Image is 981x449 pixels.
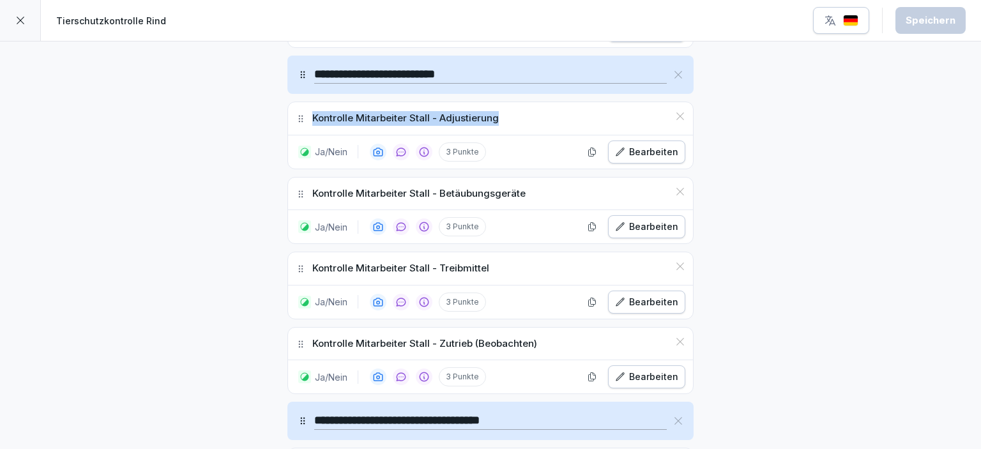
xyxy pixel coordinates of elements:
[312,261,489,276] p: Kontrolle Mitarbeiter Stall - Treibmittel
[615,220,678,234] div: Bearbeiten
[315,370,347,384] p: Ja/Nein
[312,111,499,126] p: Kontrolle Mitarbeiter Stall - Adjustierung
[56,14,166,27] p: Tierschutzkontrolle Rind
[843,15,858,27] img: de.svg
[615,370,678,384] div: Bearbeiten
[608,215,685,238] button: Bearbeiten
[315,145,347,158] p: Ja/Nein
[315,220,347,234] p: Ja/Nein
[439,293,486,312] p: 3 Punkte
[439,217,486,236] p: 3 Punkte
[312,186,526,201] p: Kontrolle Mitarbeiter Stall - Betäubungsgeräte
[906,13,955,27] div: Speichern
[608,291,685,314] button: Bearbeiten
[608,365,685,388] button: Bearbeiten
[895,7,966,34] button: Speichern
[315,295,347,308] p: Ja/Nein
[615,145,678,159] div: Bearbeiten
[608,141,685,164] button: Bearbeiten
[312,337,537,351] p: Kontrolle Mitarbeiter Stall - Zutrieb (Beobachten)
[439,367,486,386] p: 3 Punkte
[439,142,486,162] p: 3 Punkte
[615,295,678,309] div: Bearbeiten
